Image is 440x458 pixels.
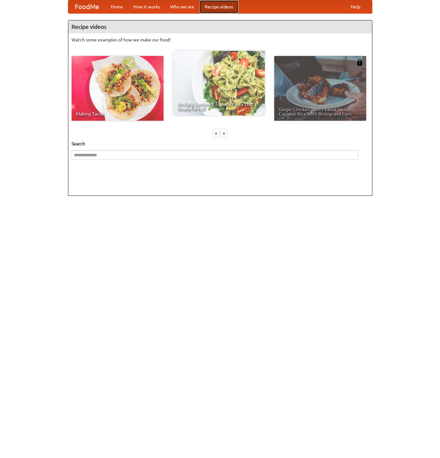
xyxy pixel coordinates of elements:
a: FoodMe [68,0,106,13]
a: Home [106,0,128,13]
a: Help [345,0,366,13]
p: Watch some examples of how we make our food! [72,37,369,43]
a: Who we are [165,0,199,13]
a: How it works [128,0,165,13]
span: An Easy, Summery Tomato Pasta That's Ready for Fall [177,102,260,111]
div: « [213,129,219,137]
h5: Search [72,140,369,147]
a: An Easy, Summery Tomato Pasta That's Ready for Fall [173,51,265,116]
h4: Recipe videos [68,20,372,33]
a: Recipe videos [199,0,238,13]
img: 483408.png [356,59,363,66]
span: Making Tacos [76,112,159,116]
a: Making Tacos [72,56,164,121]
div: » [221,129,227,137]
